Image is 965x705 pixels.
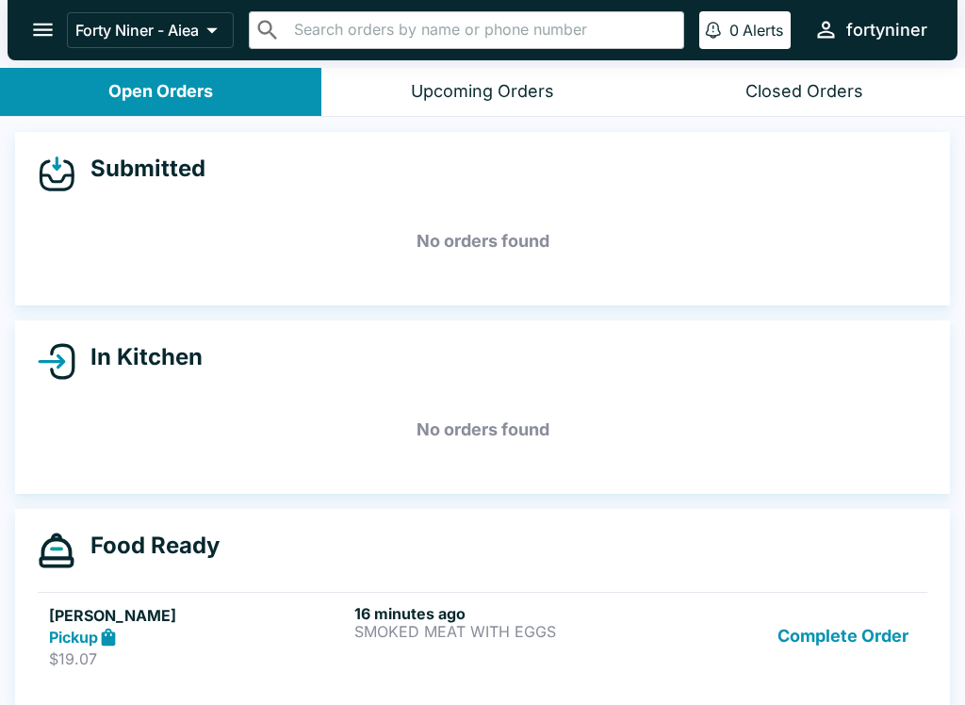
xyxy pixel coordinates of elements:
[67,12,234,48] button: Forty Niner - Aiea
[729,21,739,40] p: 0
[846,19,927,41] div: fortyniner
[806,9,935,50] button: fortyniner
[38,592,927,680] a: [PERSON_NAME]Pickup$19.0716 minutes agoSMOKED MEAT WITH EGGSComplete Order
[19,6,67,54] button: open drawer
[354,623,652,640] p: SMOKED MEAT WITH EGGS
[38,207,927,275] h5: No orders found
[288,17,676,43] input: Search orders by name or phone number
[411,81,554,103] div: Upcoming Orders
[770,604,916,669] button: Complete Order
[75,532,220,560] h4: Food Ready
[743,21,783,40] p: Alerts
[49,649,347,668] p: $19.07
[49,604,347,627] h5: [PERSON_NAME]
[745,81,863,103] div: Closed Orders
[38,396,927,464] h5: No orders found
[354,604,652,623] h6: 16 minutes ago
[75,155,205,183] h4: Submitted
[75,21,199,40] p: Forty Niner - Aiea
[75,343,203,371] h4: In Kitchen
[49,628,98,647] strong: Pickup
[108,81,213,103] div: Open Orders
